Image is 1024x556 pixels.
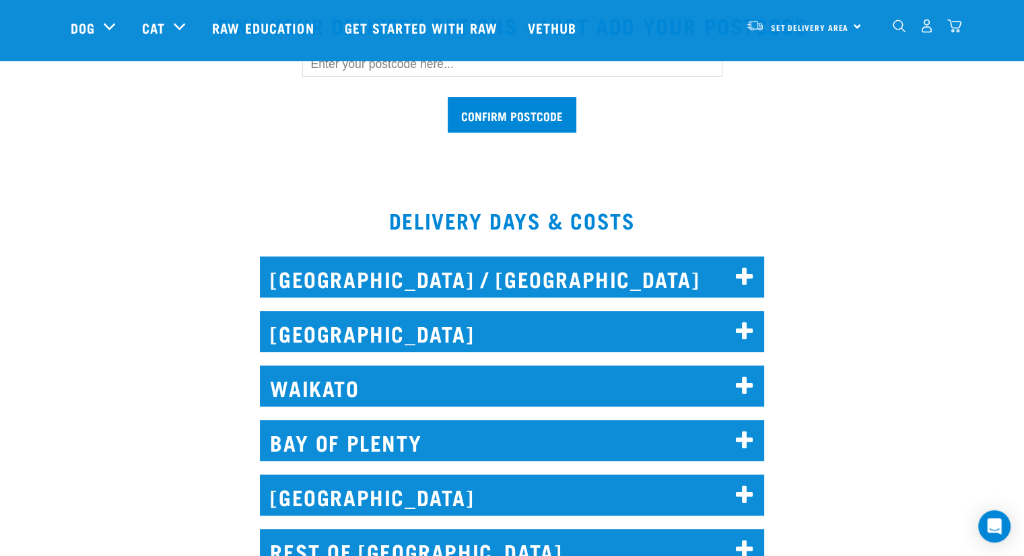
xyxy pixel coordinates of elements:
h2: [GEOGRAPHIC_DATA] / [GEOGRAPHIC_DATA] [260,256,764,298]
h2: BAY OF PLENTY [260,420,764,461]
img: home-icon-1@2x.png [893,20,906,32]
span: Set Delivery Area [771,25,849,30]
img: user.png [920,19,934,33]
a: Vethub [514,1,594,55]
a: Get started with Raw [331,1,514,55]
div: Open Intercom Messenger [978,510,1011,543]
input: Enter your postcode here... [302,51,722,77]
input: Confirm postcode [448,97,576,133]
a: Raw Education [199,1,331,55]
img: van-moving.png [746,20,764,32]
h2: [GEOGRAPHIC_DATA] [260,475,764,516]
h2: [GEOGRAPHIC_DATA] [260,311,764,352]
a: Dog [71,18,95,38]
img: home-icon@2x.png [947,19,961,33]
a: Cat [142,18,165,38]
h2: WAIKATO [260,366,764,407]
